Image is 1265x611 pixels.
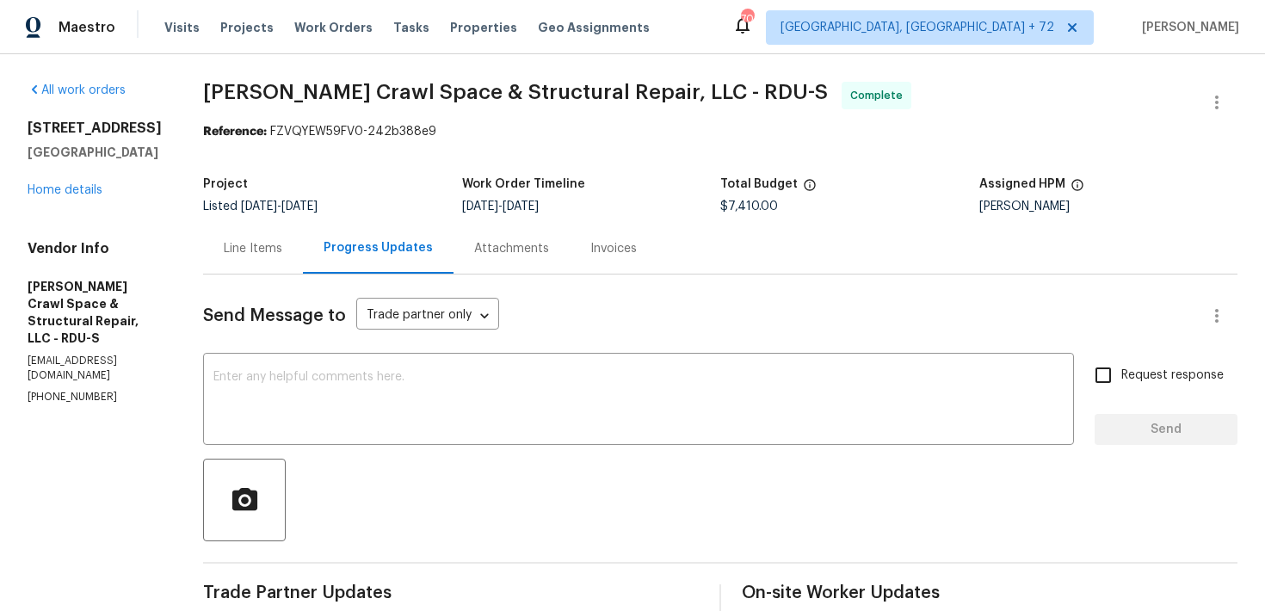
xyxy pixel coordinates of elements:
[203,123,1237,140] div: FZVQYEW59FV0-242b388e9
[742,584,1237,602] span: On-site Worker Updates
[203,178,248,190] h5: Project
[28,240,162,257] h4: Vendor Info
[590,240,637,257] div: Invoices
[59,19,115,36] span: Maestro
[28,144,162,161] h5: [GEOGRAPHIC_DATA]
[474,240,549,257] div: Attachments
[241,201,277,213] span: [DATE]
[538,19,650,36] span: Geo Assignments
[393,22,429,34] span: Tasks
[203,307,346,324] span: Send Message to
[803,178,817,201] span: The total cost of line items that have been proposed by Opendoor. This sum includes line items th...
[741,10,753,28] div: 701
[28,184,102,196] a: Home details
[720,201,778,213] span: $7,410.00
[1121,367,1224,385] span: Request response
[203,584,699,602] span: Trade Partner Updates
[28,354,162,383] p: [EMAIL_ADDRESS][DOMAIN_NAME]
[1135,19,1239,36] span: [PERSON_NAME]
[241,201,318,213] span: -
[450,19,517,36] span: Properties
[164,19,200,36] span: Visits
[462,201,539,213] span: -
[203,201,318,213] span: Listed
[224,240,282,257] div: Line Items
[28,120,162,137] h2: [STREET_ADDRESS]
[462,178,585,190] h5: Work Order Timeline
[979,178,1065,190] h5: Assigned HPM
[720,178,798,190] h5: Total Budget
[324,239,433,256] div: Progress Updates
[28,278,162,347] h5: [PERSON_NAME] Crawl Space & Structural Repair, LLC - RDU-S
[462,201,498,213] span: [DATE]
[1071,178,1084,201] span: The hpm assigned to this work order.
[503,201,539,213] span: [DATE]
[28,84,126,96] a: All work orders
[294,19,373,36] span: Work Orders
[850,87,910,104] span: Complete
[356,302,499,330] div: Trade partner only
[203,126,267,138] b: Reference:
[281,201,318,213] span: [DATE]
[781,19,1054,36] span: [GEOGRAPHIC_DATA], [GEOGRAPHIC_DATA] + 72
[203,82,828,102] span: [PERSON_NAME] Crawl Space & Structural Repair, LLC - RDU-S
[979,201,1238,213] div: [PERSON_NAME]
[28,390,162,404] p: [PHONE_NUMBER]
[220,19,274,36] span: Projects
